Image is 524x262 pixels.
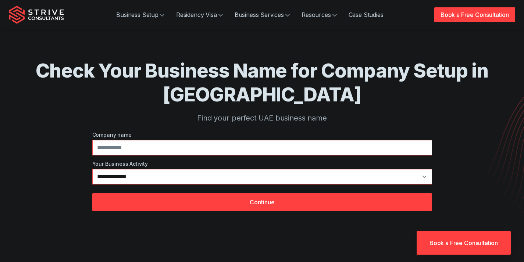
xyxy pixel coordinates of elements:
button: Continue [92,193,432,211]
a: Business Setup [110,7,170,22]
label: Company name [92,131,432,139]
a: Case Studies [343,7,389,22]
a: Residency Visa [170,7,229,22]
img: Strive Consultants [9,6,64,24]
a: Business Services [229,7,296,22]
a: Book a Free Consultation [434,7,515,22]
a: Resources [296,7,343,22]
h1: Check Your Business Name for Company Setup in [GEOGRAPHIC_DATA] [36,59,489,107]
a: Book a Free Consultation [417,231,511,255]
label: Your Business Activity [92,160,432,168]
p: Find your perfect UAE business name [36,112,489,123]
